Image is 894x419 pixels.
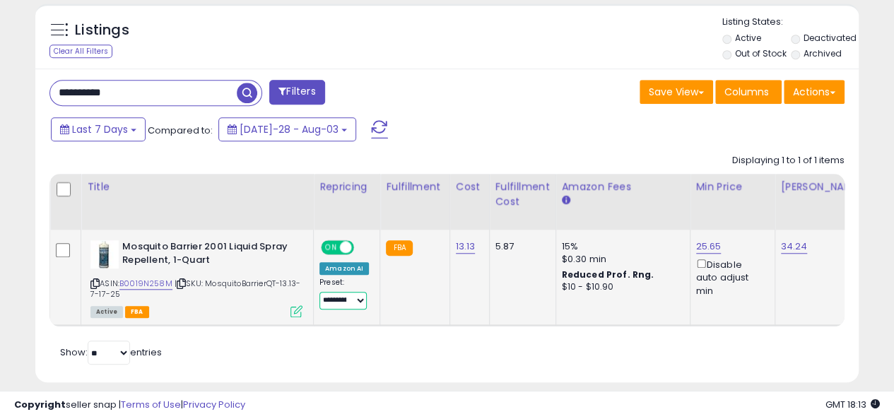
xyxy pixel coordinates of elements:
span: All listings currently available for purchase on Amazon [90,306,123,318]
div: $10 - $10.90 [562,281,679,293]
button: Save View [640,80,713,104]
button: Actions [784,80,845,104]
div: ASIN: [90,240,302,316]
div: Title [87,179,307,194]
div: $0.30 min [562,253,679,266]
a: 13.13 [456,240,476,254]
label: Out of Stock [734,47,786,59]
div: Min Price [696,179,769,194]
label: Active [734,32,760,44]
label: Deactivated [804,32,857,44]
button: [DATE]-28 - Aug-03 [218,117,356,141]
span: | SKU: MosquitoBarrierQT-13.13-7-17-25 [90,278,300,299]
small: FBA [386,240,412,256]
span: 2025-08-11 18:13 GMT [825,398,880,411]
button: Columns [715,80,782,104]
a: 34.24 [781,240,808,254]
div: Cost [456,179,483,194]
div: 5.87 [495,240,545,253]
a: 25.65 [696,240,722,254]
button: Filters [269,80,324,105]
small: Amazon Fees. [562,194,570,207]
div: 15% [562,240,679,253]
div: Fulfillment Cost [495,179,550,209]
strong: Copyright [14,398,66,411]
div: seller snap | | [14,399,245,412]
div: Clear All Filters [49,45,112,58]
a: B0019N258M [119,278,172,290]
b: Reduced Prof. Rng. [562,268,654,281]
div: Preset: [319,278,369,309]
button: Last 7 Days [51,117,146,141]
div: Displaying 1 to 1 of 1 items [732,154,845,167]
img: 41i2QS-q1wL._SL40_.jpg [90,240,119,268]
b: Mosquito Barrier 2001 Liquid Spray Repellent, 1-Quart [122,240,294,270]
span: Show: entries [60,346,162,359]
div: Fulfillment [386,179,443,194]
a: Privacy Policy [183,398,245,411]
a: Terms of Use [121,398,181,411]
span: FBA [125,306,149,318]
div: Disable auto adjust min [696,256,764,297]
p: Listing States: [722,16,859,29]
div: Repricing [319,179,374,194]
span: ON [322,242,340,254]
div: [PERSON_NAME] [781,179,865,194]
span: OFF [352,242,375,254]
span: Last 7 Days [72,122,128,136]
h5: Listings [75,20,129,40]
div: Amazon Fees [562,179,684,194]
div: Amazon AI [319,262,369,275]
span: [DATE]-28 - Aug-03 [240,122,339,136]
label: Archived [804,47,842,59]
span: Columns [724,85,769,99]
span: Compared to: [148,124,213,137]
